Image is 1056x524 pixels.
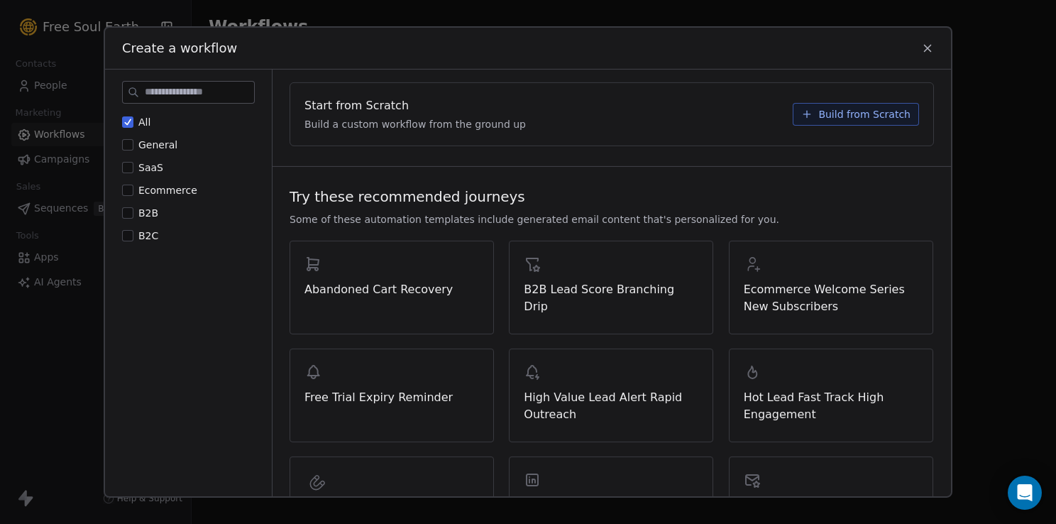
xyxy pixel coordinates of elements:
span: B2B Lead Score Branching Drip [524,281,698,315]
span: Try these recommended journeys [290,187,525,207]
button: B2B [122,206,133,220]
button: General [122,138,133,152]
span: General [138,139,177,151]
span: Start from Scratch [304,97,409,114]
span: All [138,116,150,128]
span: Free Trial Expiry Reminder [304,389,479,406]
button: Build from Scratch [793,103,919,126]
span: Ecommerce [138,185,197,196]
button: SaaS [122,160,133,175]
span: Some of these automation templates include generated email content that's personalized for you. [290,212,779,226]
span: Ecommerce Welcome Series New Subscribers [744,281,918,315]
span: Hot Lead Fast Track High Engagement [744,389,918,423]
span: Create a workflow [122,39,237,58]
span: Abandoned Cart Recovery [304,281,479,298]
button: All [122,115,133,129]
button: B2C [122,229,133,243]
span: B2C [138,230,158,241]
span: SaaS [138,162,163,173]
span: Build a custom workflow from the ground up [304,117,526,131]
span: High Value Lead Alert Rapid Outreach [524,389,698,423]
span: B2B [138,207,158,219]
button: Ecommerce [122,183,133,197]
div: Open Intercom Messenger [1008,476,1042,510]
span: Build from Scratch [818,107,911,121]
